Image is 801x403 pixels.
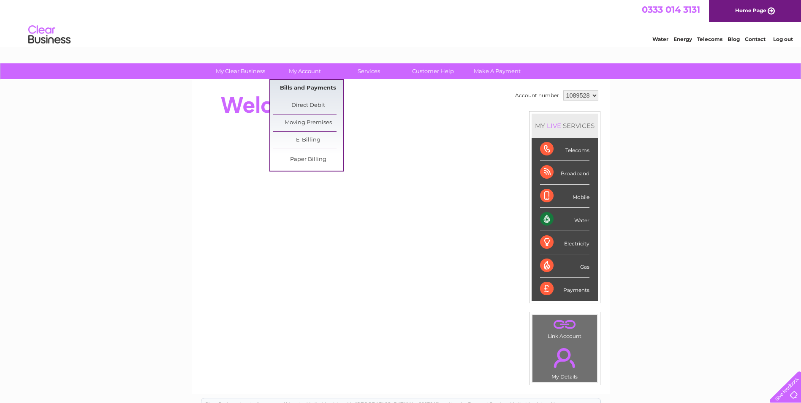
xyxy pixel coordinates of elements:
[273,132,343,149] a: E-Billing
[540,185,589,208] div: Mobile
[532,341,597,382] td: My Details
[642,4,700,15] a: 0333 014 3131
[728,36,740,42] a: Blog
[462,63,532,79] a: Make A Payment
[535,317,595,332] a: .
[540,138,589,161] div: Telecoms
[28,22,71,48] img: logo.png
[540,231,589,254] div: Electricity
[532,114,598,138] div: MY SERVICES
[273,80,343,97] a: Bills and Payments
[532,315,597,341] td: Link Account
[398,63,468,79] a: Customer Help
[273,151,343,168] a: Paper Billing
[540,254,589,278] div: Gas
[273,114,343,131] a: Moving Premises
[201,5,600,41] div: Clear Business is a trading name of Verastar Limited (registered in [GEOGRAPHIC_DATA] No. 3667643...
[273,97,343,114] a: Direct Debit
[270,63,339,79] a: My Account
[540,208,589,231] div: Water
[673,36,692,42] a: Energy
[745,36,766,42] a: Contact
[652,36,668,42] a: Water
[334,63,404,79] a: Services
[697,36,722,42] a: Telecoms
[540,161,589,184] div: Broadband
[535,343,595,373] a: .
[206,63,275,79] a: My Clear Business
[513,88,561,103] td: Account number
[540,278,589,300] div: Payments
[545,122,563,130] div: LIVE
[773,36,793,42] a: Log out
